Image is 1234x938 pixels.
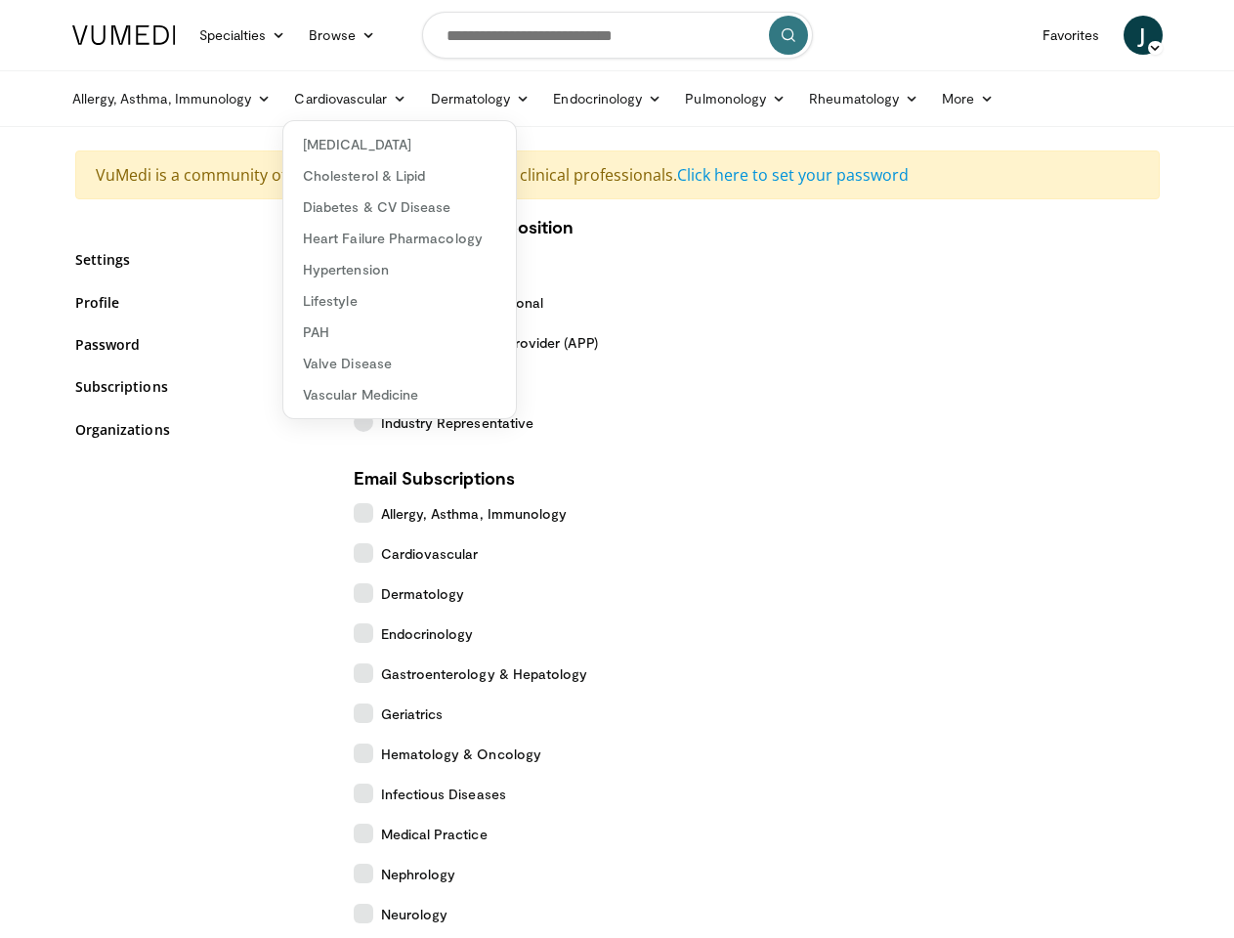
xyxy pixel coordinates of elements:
a: Dermatology [419,79,542,118]
span: Gastroenterology & Hepatology [381,663,588,684]
a: Rheumatology [797,79,930,118]
a: Heart Failure Pharmacology [283,223,516,254]
a: Allergy, Asthma, Immunology [61,79,283,118]
a: Settings [75,249,324,270]
a: Password [75,334,324,355]
span: Allergy, Asthma, Immunology [381,503,568,524]
a: Diabetes & CV Disease [283,192,516,223]
span: Cardiovascular [381,543,479,564]
span: Infectious Diseases [381,784,506,804]
img: VuMedi Logo [72,25,176,45]
span: Dermatology [381,583,465,604]
span: Medical Practice [381,824,488,844]
a: Subscriptions [75,376,324,397]
a: More [930,79,1005,118]
a: Vascular Medicine [283,379,516,410]
a: Organizations [75,419,324,440]
span: Neurology [381,904,448,924]
a: PAH [283,317,516,348]
span: Nephrology [381,864,456,884]
a: Browse [297,16,387,55]
span: Industry Representative [381,412,534,433]
a: Hypertension [283,254,516,285]
a: Click here to set your password [677,164,909,186]
span: Geriatrics [381,703,444,724]
span: Hematology & Oncology [381,744,541,764]
strong: Email Subscriptions [354,467,515,489]
a: J [1124,16,1163,55]
a: Specialties [188,16,298,55]
a: Lifestyle [283,285,516,317]
a: [MEDICAL_DATA] [283,129,516,160]
a: Cardiovascular [282,79,418,118]
span: Endocrinology [381,623,474,644]
div: VuMedi is a community of physicians, dentists, and other clinical professionals. [75,150,1160,199]
input: Search topics, interventions [422,12,813,59]
a: Pulmonology [673,79,797,118]
a: Favorites [1031,16,1112,55]
a: Valve Disease [283,348,516,379]
a: Cholesterol & Lipid [283,160,516,192]
a: Endocrinology [541,79,673,118]
a: Profile [75,292,324,313]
